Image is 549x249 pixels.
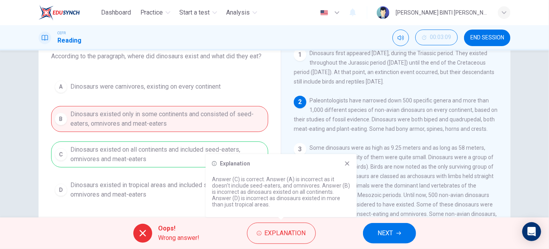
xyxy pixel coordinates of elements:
span: Some dinosaurs were as high as 9.25 meters and as long as 58 meters, although the majority of the... [294,145,497,227]
span: NEXT [378,228,393,239]
span: CEFR [57,30,66,36]
div: Mute [392,30,409,46]
h1: Reading [57,36,81,45]
span: Analysis [227,8,250,17]
span: END SESSION [470,35,504,41]
div: Hide [415,30,458,46]
span: Explanation [265,228,306,239]
p: Answer (C) is correct. Answer (A) is incorrect as it doesn't include seed-eaters, and omnivores. ... [212,176,350,208]
span: Oops! [158,224,200,233]
div: [PERSON_NAME] BINTI [PERSON_NAME] [396,8,488,17]
span: 00:03:09 [430,34,451,41]
img: EduSynch logo [39,5,80,20]
div: 1 [294,48,306,61]
span: Start a test [180,8,210,17]
h6: Explanation [220,160,250,167]
span: Dashboard [101,8,131,17]
div: 3 [294,143,306,156]
img: Profile picture [377,6,389,19]
div: Open Intercom Messenger [522,222,541,241]
span: Paleontologists have narrowed down 500 specific genera and more than 1,000 different species of n... [294,97,497,132]
div: 2 [294,96,306,108]
span: According to the paragraph, where did dinosaurs exist and what did they eat? [51,52,268,61]
span: Wrong answer! [158,233,200,243]
img: en [319,10,329,16]
span: Practice [140,8,163,17]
